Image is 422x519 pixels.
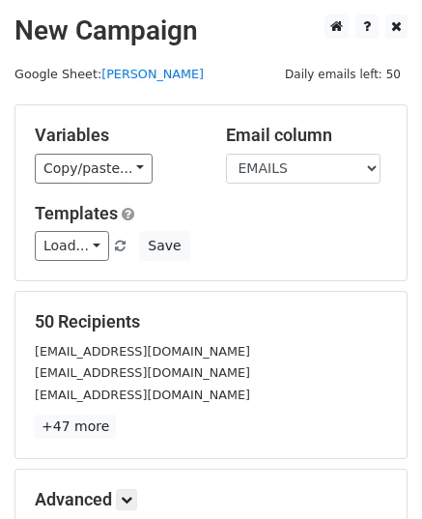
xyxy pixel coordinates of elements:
a: [PERSON_NAME] [101,67,204,81]
a: Load... [35,231,109,261]
h5: Email column [226,125,388,146]
button: Save [139,231,189,261]
small: Google Sheet: [14,67,204,81]
h5: Variables [35,125,197,146]
small: [EMAIL_ADDRESS][DOMAIN_NAME] [35,388,250,402]
a: Daily emails left: 50 [278,67,408,81]
span: Daily emails left: 50 [278,64,408,85]
iframe: Chat Widget [325,426,422,519]
a: +47 more [35,415,116,439]
h5: 50 Recipients [35,311,387,332]
a: Templates [35,203,118,223]
small: [EMAIL_ADDRESS][DOMAIN_NAME] [35,365,250,380]
h5: Advanced [35,489,387,510]
h2: New Campaign [14,14,408,47]
small: [EMAIL_ADDRESS][DOMAIN_NAME] [35,344,250,359]
a: Copy/paste... [35,154,153,184]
